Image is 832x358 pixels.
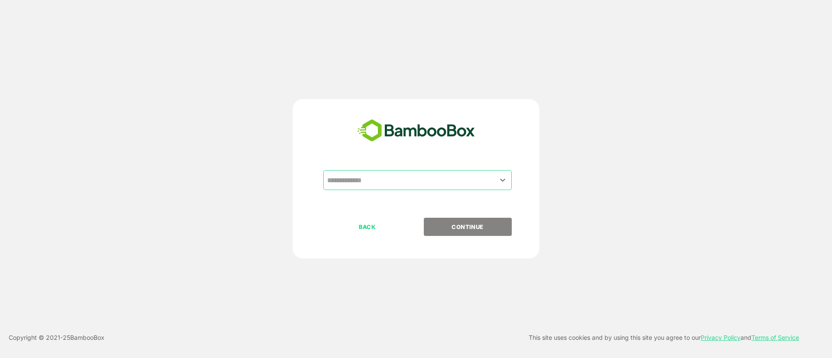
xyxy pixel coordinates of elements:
a: Privacy Policy [701,334,741,341]
p: Copyright © 2021- 25 BambooBox [9,332,104,343]
p: BACK [324,222,411,232]
a: Terms of Service [751,334,799,341]
button: CONTINUE [424,218,512,236]
img: bamboobox [353,116,480,145]
p: This site uses cookies and by using this site you agree to our and [529,332,799,343]
button: Open [497,174,509,186]
p: CONTINUE [424,222,511,232]
button: BACK [323,218,411,236]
